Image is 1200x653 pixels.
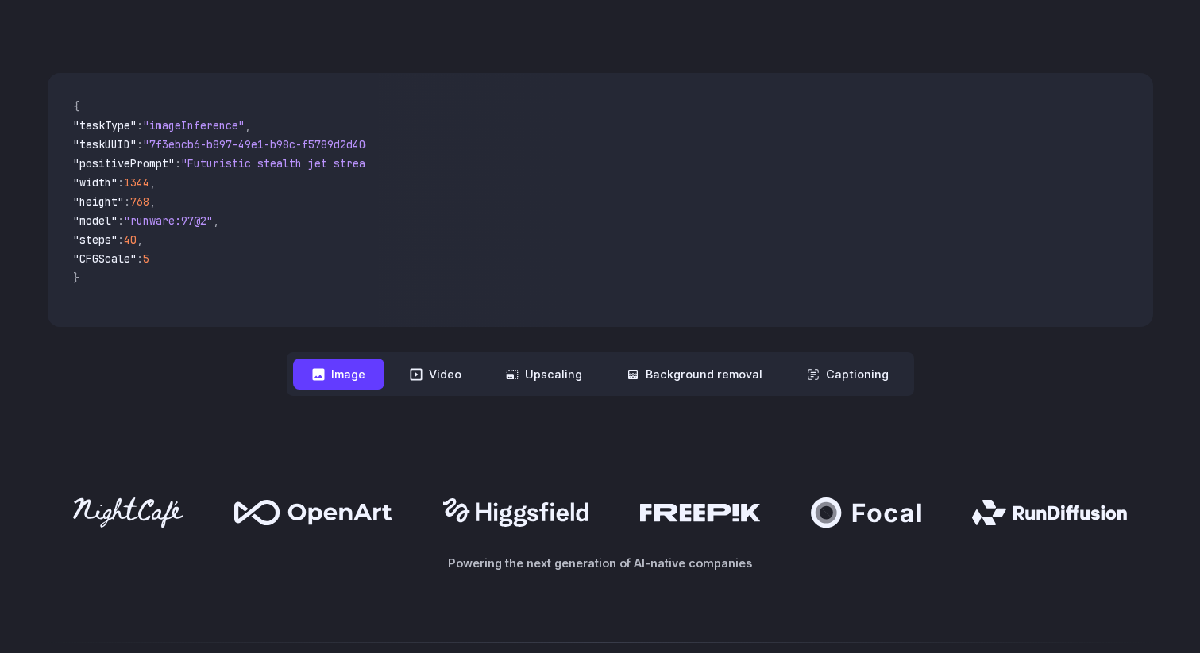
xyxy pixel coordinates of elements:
span: "width" [73,175,118,190]
span: 40 [124,232,137,247]
span: 1344 [124,175,149,190]
span: { [73,99,79,113]
span: , [245,118,251,133]
button: Background removal [608,359,781,390]
span: : [137,137,143,152]
span: "taskType" [73,118,137,133]
span: : [137,118,143,133]
span: , [137,232,143,247]
button: Upscaling [487,359,601,390]
span: "runware:97@2" [124,213,213,228]
span: 5 [143,252,149,266]
span: : [118,232,124,247]
span: : [118,175,124,190]
span: : [137,252,143,266]
span: : [175,156,181,171]
span: : [118,213,124,228]
span: "imageInference" [143,118,245,133]
span: "CFGScale" [73,252,137,266]
span: "height" [73,194,124,209]
button: Image [293,359,384,390]
span: "positivePrompt" [73,156,175,171]
span: } [73,271,79,285]
span: 768 [130,194,149,209]
span: , [149,194,156,209]
button: Captioning [788,359,908,390]
span: , [213,213,219,228]
button: Video [391,359,480,390]
span: "7f3ebcb6-b897-49e1-b98c-f5789d2d40d7" [143,137,384,152]
p: Powering the next generation of AI-native companies [48,554,1153,572]
span: "model" [73,213,118,228]
span: "Futuristic stealth jet streaking through a neon-lit cityscape with glowing purple exhaust" [181,156,759,171]
span: , [149,175,156,190]
span: "taskUUID" [73,137,137,152]
span: : [124,194,130,209]
span: "steps" [73,232,118,247]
